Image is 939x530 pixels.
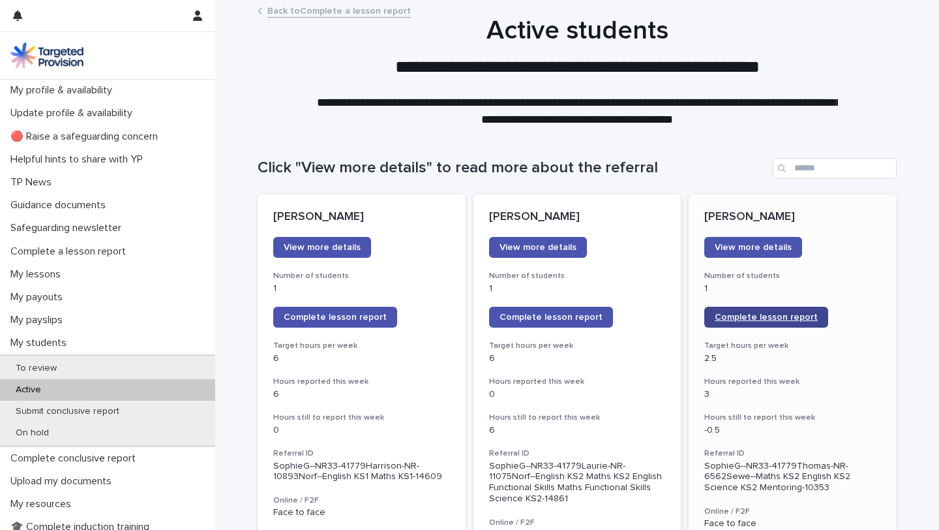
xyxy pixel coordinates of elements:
[273,353,450,364] p: 6
[273,237,371,258] a: View more details
[5,452,146,465] p: Complete conclusive report
[489,413,666,423] h3: Hours still to report this week
[489,448,666,459] h3: Referral ID
[704,461,881,493] p: SophieG--NR33-41779Thomas-NR-6562Sewe--Maths KS2 English KS2 Science KS2 Mentoring-10353
[489,237,587,258] a: View more details
[715,313,818,322] span: Complete lesson report
[704,389,881,400] p: 3
[704,425,881,436] p: -0.5
[273,507,450,518] p: Face to face
[704,210,881,225] p: [PERSON_NAME]
[489,271,666,281] h3: Number of students
[704,507,881,517] h3: Online / F2F
[704,518,881,529] p: Face to face
[273,210,450,225] p: [PERSON_NAME]
[5,84,123,97] p: My profile & availability
[704,307,828,328] a: Complete lesson report
[5,406,130,417] p: Submit conclusive report
[273,389,450,400] p: 6
[10,42,83,69] img: M5nRWzHhSzIhMunXDL62
[704,271,881,281] h3: Number of students
[273,377,450,387] h3: Hours reported this week
[5,337,77,349] p: My students
[499,313,603,322] span: Complete lesson report
[284,243,361,252] span: View more details
[5,199,116,211] p: Guidance documents
[273,461,450,483] p: SophieG--NR33-41779Harrison-NR-10893Norf--English KS1 Maths KS1-14609
[5,268,71,281] p: My lessons
[5,291,73,304] p: My payouts
[704,237,802,258] a: View more details
[5,245,136,258] p: Complete a lesson report
[273,271,450,281] h3: Number of students
[273,448,450,459] h3: Referral ID
[489,210,666,225] p: [PERSON_NAME]
[499,243,576,252] span: View more details
[273,307,397,328] a: Complete lesson report
[5,314,73,326] p: My payslips
[5,428,59,439] p: On hold
[704,377,881,387] h3: Hours reported this week
[258,15,897,46] h1: Active students
[5,384,52,396] p: Active
[5,363,67,374] p: To review
[284,313,387,322] span: Complete lesson report
[5,107,143,119] p: Update profile & availability
[704,413,881,423] h3: Hours still to report this week
[704,341,881,351] h3: Target hours per week
[267,3,411,18] a: Back toComplete a lesson report
[5,498,82,510] p: My resources
[273,495,450,506] h3: Online / F2F
[704,448,881,459] h3: Referral ID
[5,222,132,234] p: Safeguarding newsletter
[489,283,666,294] p: 1
[704,283,881,294] p: 1
[273,413,450,423] h3: Hours still to report this week
[489,425,666,436] p: 6
[273,283,450,294] p: 1
[704,353,881,364] p: 2.5
[5,176,62,189] p: TP News
[489,341,666,351] h3: Target hours per week
[258,159,768,178] h1: Click "View more details" to read more about the referral
[273,341,450,351] h3: Target hours per week
[773,158,897,179] input: Search
[273,425,450,436] p: 0
[489,389,666,400] p: 0
[5,131,168,143] p: 🔴 Raise a safeguarding concern
[489,377,666,387] h3: Hours reported this week
[5,153,153,166] p: Helpful hints to share with YP
[489,353,666,364] p: 6
[489,307,613,328] a: Complete lesson report
[489,461,666,505] p: SophieG--NR33-41779Laurie-NR-11075Norf--English KS2 Maths KS2 English Functional Skills Maths Fun...
[489,518,666,528] h3: Online / F2F
[5,475,122,488] p: Upload my documents
[715,243,792,252] span: View more details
